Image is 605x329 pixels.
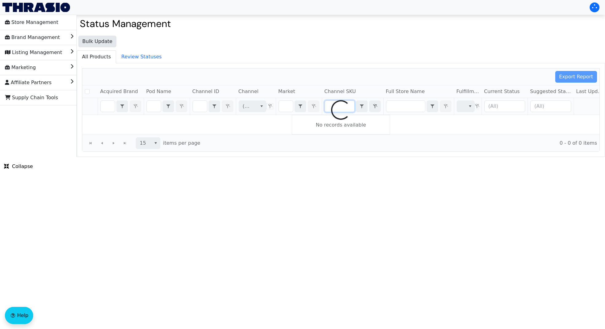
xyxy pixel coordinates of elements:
span: Supply Chain Tools [5,93,58,103]
span: Bulk Update [82,38,112,45]
span: Collapse [4,163,33,170]
span: Affiliate Partners [5,78,52,88]
span: All Products [77,51,116,63]
button: Help floatingactionbutton [5,307,33,324]
span: Store Management [5,18,58,27]
button: Bulk Update [78,36,116,47]
span: Review Statuses [116,51,166,63]
span: Brand Management [5,33,60,42]
span: Listing Management [5,48,62,57]
span: Help [17,312,28,319]
h2: Status Management [80,18,602,29]
img: Thrasio Logo [2,3,70,12]
span: Marketing [5,63,36,72]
